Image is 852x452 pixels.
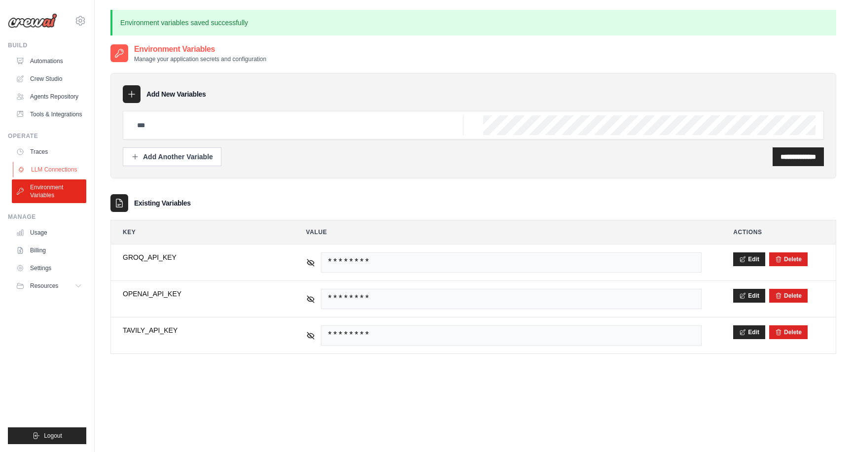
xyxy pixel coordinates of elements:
[123,252,275,262] span: GROQ_API_KEY
[8,41,86,49] div: Build
[12,260,86,276] a: Settings
[123,289,275,299] span: OPENAI_API_KEY
[775,292,802,300] button: Delete
[8,427,86,444] button: Logout
[733,289,765,303] button: Edit
[8,213,86,221] div: Manage
[134,43,266,55] h2: Environment Variables
[123,325,275,335] span: TAVILY_API_KEY
[12,53,86,69] a: Automations
[12,243,86,258] a: Billing
[12,179,86,203] a: Environment Variables
[110,10,836,35] p: Environment variables saved successfully
[12,278,86,294] button: Resources
[12,225,86,241] a: Usage
[775,328,802,336] button: Delete
[13,162,87,177] a: LLM Connections
[134,198,191,208] h3: Existing Variables
[123,147,221,166] button: Add Another Variable
[294,220,714,244] th: Value
[12,71,86,87] a: Crew Studio
[44,432,62,440] span: Logout
[12,89,86,104] a: Agents Repository
[30,282,58,290] span: Resources
[12,144,86,160] a: Traces
[12,106,86,122] a: Tools & Integrations
[721,220,836,244] th: Actions
[8,13,57,28] img: Logo
[733,325,765,339] button: Edit
[146,89,206,99] h3: Add New Variables
[111,220,286,244] th: Key
[134,55,266,63] p: Manage your application secrets and configuration
[733,252,765,266] button: Edit
[131,152,213,162] div: Add Another Variable
[775,255,802,263] button: Delete
[8,132,86,140] div: Operate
